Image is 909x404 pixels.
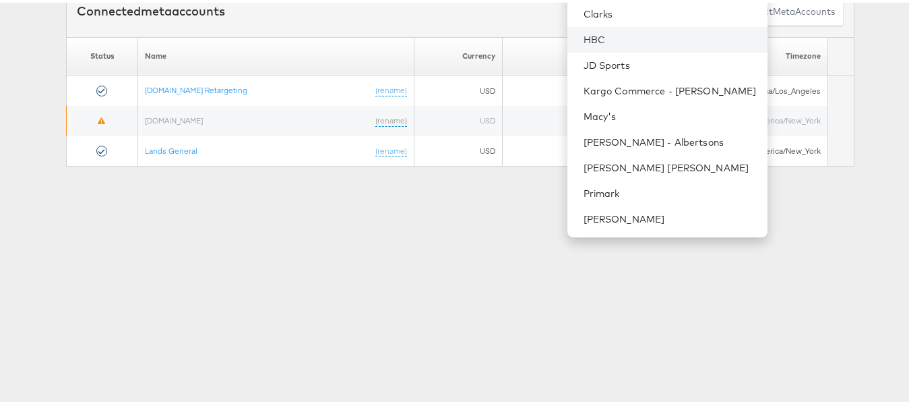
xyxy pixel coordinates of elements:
[141,1,172,16] span: meta
[414,103,503,134] td: USD
[414,134,503,164] td: USD
[584,56,757,69] a: JD Sports
[145,113,203,123] a: [DOMAIN_NAME]
[584,5,757,18] a: Clarks
[414,34,503,73] th: Currency
[773,3,795,16] span: meta
[67,34,138,73] th: Status
[375,113,407,124] a: (rename)
[584,133,757,146] a: [PERSON_NAME] - Albertsons
[375,143,407,154] a: (rename)
[584,107,757,121] a: Macy's
[584,184,757,198] a: Primark
[138,34,414,73] th: Name
[145,82,247,92] a: [DOMAIN_NAME] Retargeting
[502,134,656,164] td: 361709263954924
[375,82,407,94] a: (rename)
[145,143,197,153] a: Lands General
[502,103,656,134] td: 620101399253392
[584,158,757,172] a: [PERSON_NAME] [PERSON_NAME]
[502,73,656,103] td: 10154279280445977
[584,30,757,44] a: HBC
[584,82,757,95] a: Kargo Commerce - [PERSON_NAME]
[502,34,656,73] th: ID
[584,210,757,223] a: [PERSON_NAME]
[414,73,503,103] td: USD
